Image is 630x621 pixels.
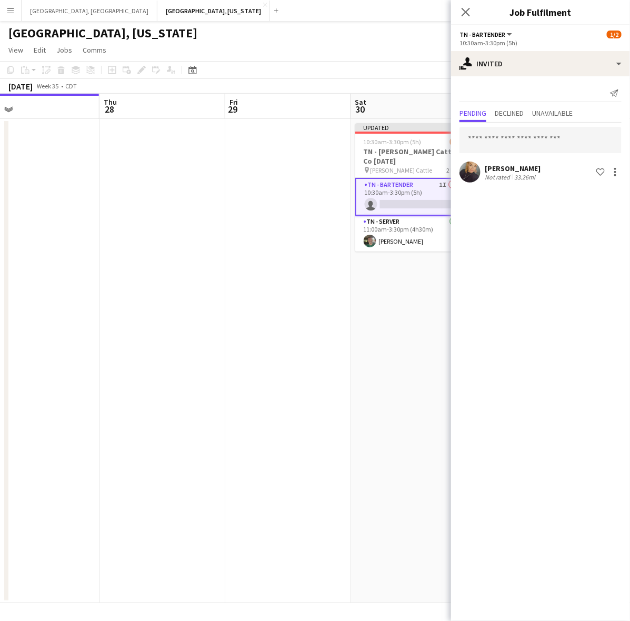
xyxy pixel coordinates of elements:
div: Invited [451,51,630,76]
div: [DATE] [8,81,33,92]
span: View [8,45,23,55]
app-card-role: TN - Bartender1I0/110:30am-3:30pm (5h) [355,178,473,216]
app-job-card: Updated10:30am-3:30pm (5h)1/2TN - [PERSON_NAME] Cattle Co [DATE] [PERSON_NAME] Cattle2 RolesTN - ... [355,123,473,252]
button: [GEOGRAPHIC_DATA], [GEOGRAPHIC_DATA] [22,1,157,21]
span: Sat [355,97,367,107]
span: Edit [34,45,46,55]
span: Week 35 [35,82,61,90]
a: Jobs [52,43,76,57]
span: 10:30am-3:30pm (5h) [364,138,422,146]
span: Declined [495,109,524,117]
span: 2 Roles [447,166,465,174]
app-card-role: TN - Server1/111:00am-3:30pm (4h30m)[PERSON_NAME] [355,216,473,252]
span: Fri [229,97,238,107]
span: TN - Bartender [459,31,505,38]
div: 10:30am-3:30pm (5h) [459,39,622,47]
span: Jobs [56,45,72,55]
div: CDT [65,82,77,90]
div: 33.26mi [512,173,537,181]
span: [PERSON_NAME] Cattle [371,166,433,174]
span: 29 [228,103,238,115]
div: [PERSON_NAME] [485,164,541,173]
h3: Job Fulfilment [451,5,630,19]
span: 1/2 [450,138,465,146]
span: 30 [354,103,367,115]
a: Edit [29,43,50,57]
span: Unavailable [532,109,573,117]
h3: TN - [PERSON_NAME] Cattle Co [DATE] [355,147,473,166]
a: Comms [78,43,111,57]
div: Not rated [485,173,512,181]
button: [GEOGRAPHIC_DATA], [US_STATE] [157,1,270,21]
span: Pending [459,109,486,117]
div: Updated [355,123,473,132]
h1: [GEOGRAPHIC_DATA], [US_STATE] [8,25,197,41]
span: Comms [83,45,106,55]
a: View [4,43,27,57]
span: 1/2 [607,31,622,38]
span: Thu [104,97,117,107]
span: 28 [102,103,117,115]
button: TN - Bartender [459,31,514,38]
